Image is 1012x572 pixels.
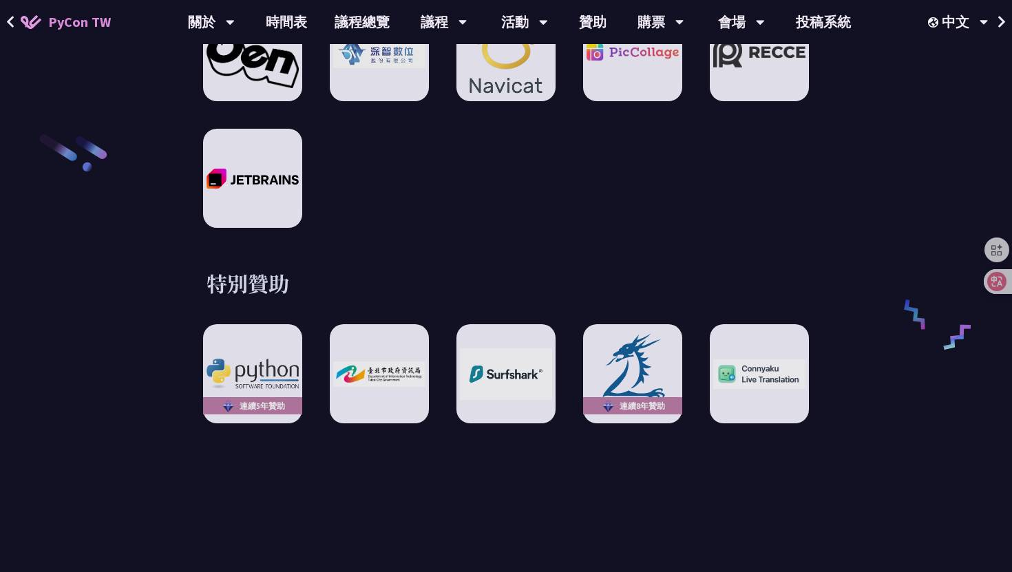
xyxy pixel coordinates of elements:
[600,398,616,414] img: sponsor-logo-diamond
[333,36,425,68] img: 深智數位
[587,331,679,416] img: 天瓏資訊圖書
[207,269,805,297] h3: 特別贊助
[460,3,552,102] img: Navicat
[460,348,552,400] img: Surfshark
[7,5,125,39] a: PyCon TW
[587,43,679,60] img: PicCollage
[203,397,302,414] div: 連續5年贊助
[713,359,805,389] img: Connyaku
[928,17,942,28] img: Locale Icon
[21,15,41,29] img: Home icon of PyCon TW 2025
[48,12,111,32] span: PyCon TW
[207,359,299,389] img: Python Software Foundation
[207,15,299,88] img: Oen Tech
[713,36,805,67] img: Recce | join us
[583,397,682,414] div: 連續8年贊助
[333,361,425,387] img: Department of Information Technology, Taipei City Government
[220,398,236,414] img: sponsor-logo-diamond
[207,169,299,189] img: JetBrains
